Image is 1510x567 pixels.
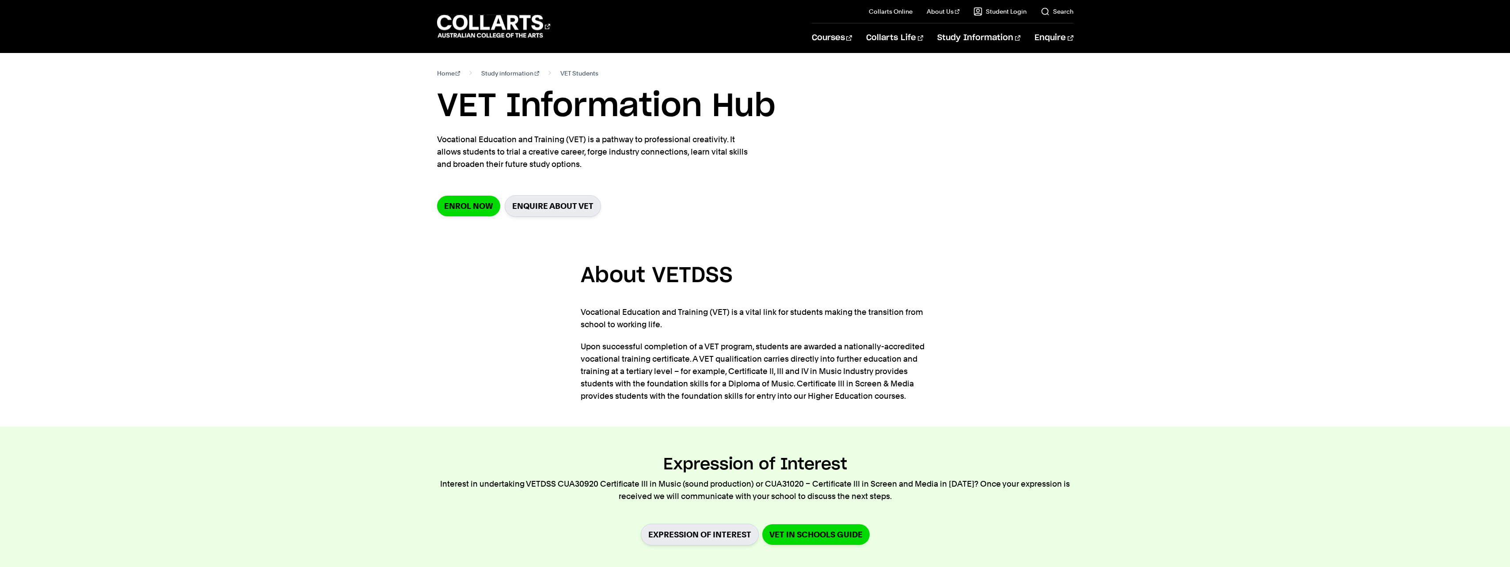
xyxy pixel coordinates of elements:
[560,67,598,79] span: VET Students
[869,7,913,16] a: Collarts Online
[663,455,847,474] h2: Expression of Interest
[927,7,959,16] a: About Us
[866,23,923,53] a: Collarts Life
[437,133,760,170] p: Vocational Education and Training (VET) is a pathway to professional creativity. It allows studen...
[481,67,539,79] a: Study information
[812,23,852,53] a: Courses
[641,524,759,545] a: Expression of Interest
[437,196,500,216] a: Enrol Now
[581,340,930,402] p: Upon successful completion of a VET program, students are awarded a nationally-accredited vocatio...
[505,195,601,217] a: Enquire about VET
[437,478,1073,503] p: Interest in undertaking VETDSS CUA30920 Certificate III in Music (sound production) or CUA31020 –...
[937,23,1020,53] a: Study Information
[437,87,1073,126] h1: VET Information Hub
[762,524,870,545] a: VET in Schools Guide
[1041,7,1073,16] a: Search
[437,14,550,39] div: Go to homepage
[1035,23,1073,53] a: Enquire
[974,7,1027,16] a: Student Login
[437,67,460,79] a: Home
[581,259,930,293] h3: About VETDSS
[581,306,930,331] p: Vocational Education and Training (VET) is a vital link for students making the transition from s...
